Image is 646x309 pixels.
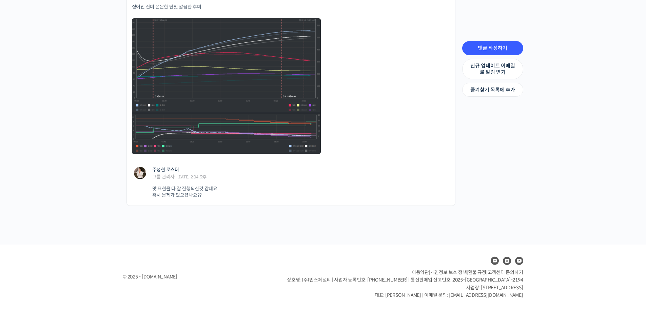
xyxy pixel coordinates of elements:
[2,215,45,232] a: 홈
[152,174,175,179] div: 그룹 관리자
[21,225,25,231] span: 홈
[462,59,523,79] a: 신규 업데이트 이메일로 알림 받기
[287,269,523,299] p: | | | 상호명: (주)언스페셜티 | 사업자 등록번호: [PHONE_NUMBER] | 통신판매업 신고번호: 2025-[GEOGRAPHIC_DATA]-2194 사업장: [ST...
[462,83,523,97] a: 즐겨찾기 목록에 추가
[105,225,113,231] span: 설정
[62,226,70,231] span: 대화
[412,269,429,275] a: 이용약관
[132,3,450,11] p: 짙어진 산미 은은한 단맛 깔끔한 후미
[87,215,130,232] a: 설정
[132,167,148,179] a: "주성현 로스터"님 프로필 보기
[152,186,443,199] p: 맛 표현을 다 잘 진행되신것 같네요 혹시 문제가 있으셨나요??
[468,269,486,275] a: 환불 규정
[45,215,87,232] a: 대화
[462,41,523,55] a: 댓글 작성하기
[430,269,467,275] a: 개인정보 보호 정책
[177,175,207,179] span: [DATE] 2:04 오후
[488,269,523,275] span: 고객센터 문의하기
[152,167,179,173] a: 주성현 로스터
[123,272,270,282] div: © 2025 - [DOMAIN_NAME]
